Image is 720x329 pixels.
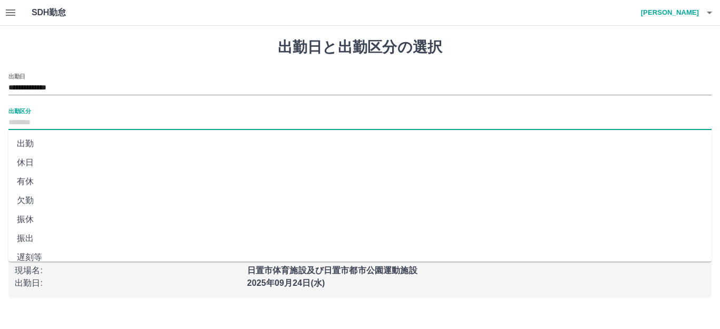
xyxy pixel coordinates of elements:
label: 出勤日 [8,72,25,80]
p: 出勤日 : [15,277,241,290]
b: 2025年09月24日(水) [247,278,325,287]
b: 日置市体育施設及び日置市都市公園運動施設 [247,266,417,275]
p: 現場名 : [15,264,241,277]
li: 休日 [8,153,712,172]
li: 有休 [8,172,712,191]
label: 出勤区分 [8,107,31,115]
li: 欠勤 [8,191,712,210]
li: 振出 [8,229,712,248]
li: 遅刻等 [8,248,712,267]
li: 振休 [8,210,712,229]
li: 出勤 [8,134,712,153]
h1: 出勤日と出勤区分の選択 [8,38,712,56]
